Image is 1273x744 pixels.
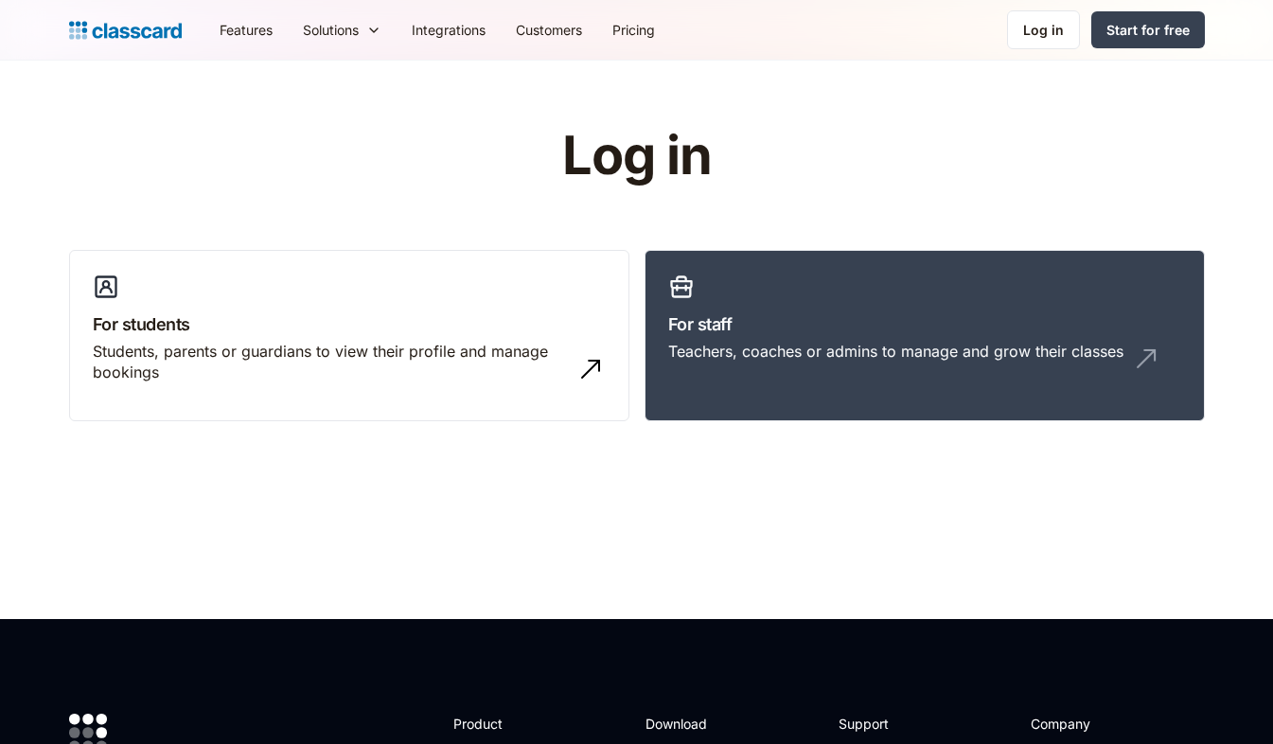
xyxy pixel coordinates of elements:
[839,714,915,734] h2: Support
[204,9,288,51] a: Features
[288,9,397,51] div: Solutions
[501,9,597,51] a: Customers
[69,17,182,44] a: Logo
[1091,11,1205,48] a: Start for free
[69,250,629,422] a: For studentsStudents, parents or guardians to view their profile and manage bookings
[1031,714,1157,734] h2: Company
[93,341,568,383] div: Students, parents or guardians to view their profile and manage bookings
[597,9,670,51] a: Pricing
[303,20,359,40] div: Solutions
[397,9,501,51] a: Integrations
[453,714,555,734] h2: Product
[1106,20,1190,40] div: Start for free
[668,341,1123,362] div: Teachers, coaches or admins to manage and grow their classes
[668,311,1181,337] h3: For staff
[93,311,606,337] h3: For students
[645,714,723,734] h2: Download
[336,127,937,186] h1: Log in
[1007,10,1080,49] a: Log in
[1023,20,1064,40] div: Log in
[645,250,1205,422] a: For staffTeachers, coaches or admins to manage and grow their classes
